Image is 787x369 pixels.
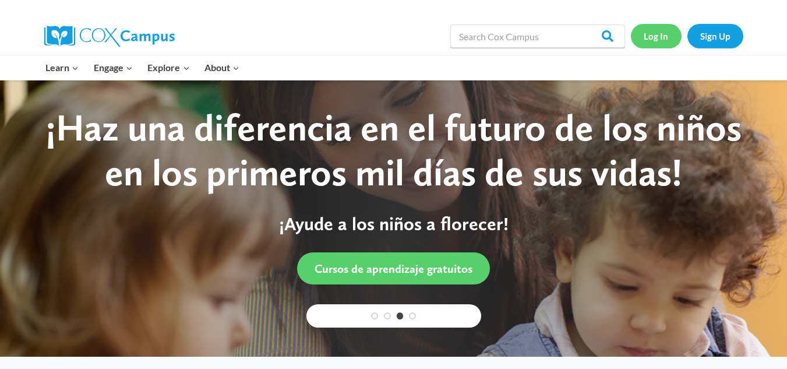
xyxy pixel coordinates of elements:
p: ¡Ayude a los niños a florecer! [30,213,758,235]
a: Log In [631,24,682,48]
button: Child menu of About [197,55,247,80]
a: Cursos de aprendizaje gratuitos [297,252,490,284]
nav: Primary Navigation [38,55,247,80]
img: Cox Campus [44,26,175,47]
input: Search Cox Campus [450,24,625,48]
a: 1 [371,312,378,319]
button: Child menu of Learn [38,55,87,80]
button: Child menu of Engage [86,55,140,80]
nav: Secondary Navigation [631,24,743,48]
a: Sign Up [687,24,743,48]
a: 3 [397,312,404,319]
a: 4 [409,312,416,319]
a: 2 [384,312,391,319]
span: Cursos de aprendizaje gratuitos [315,262,472,276]
div: ¡Haz una diferencia en el futuro de los niños en los primeros mil días de sus vidas! [30,106,758,195]
button: Child menu of Explore [140,55,197,80]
